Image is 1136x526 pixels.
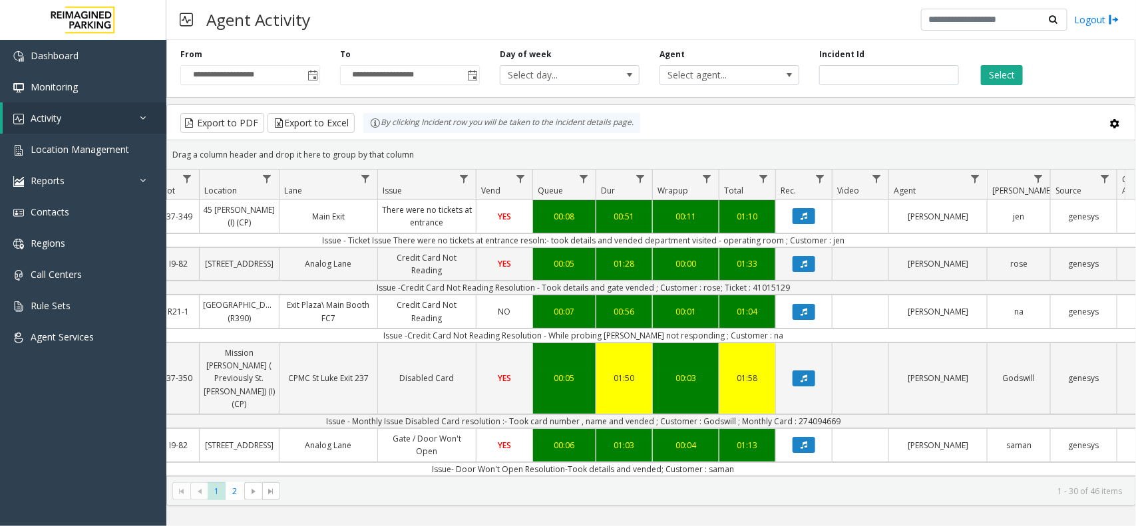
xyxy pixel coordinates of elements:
[723,305,772,318] div: 01:04
[378,248,476,280] a: Credit Card Not Reading
[868,170,886,188] a: Video Filter Menu
[719,436,775,455] a: 01:13
[600,372,649,384] div: 01:50
[632,170,650,188] a: Dur Filter Menu
[13,207,24,218] img: 'icon'
[13,176,24,187] img: 'icon'
[653,368,719,388] a: 00:03
[538,185,563,196] span: Queue
[723,372,772,384] div: 01:58
[262,482,280,501] span: Go to the last page
[781,185,796,196] span: Rec.
[653,254,719,273] a: 00:00
[498,306,511,317] span: NO
[1096,170,1114,188] a: Source Filter Menu
[248,486,259,497] span: Go to the next page
[500,49,552,61] label: Day of week
[31,174,65,187] span: Reports
[575,170,593,188] a: Queue Filter Menu
[1074,13,1119,27] a: Logout
[724,185,743,196] span: Total
[455,170,473,188] a: Issue Filter Menu
[600,305,649,318] div: 00:56
[13,145,24,156] img: 'icon'
[258,170,276,188] a: Location Filter Menu
[280,368,377,388] a: CPMC St Luke Exit 237
[13,82,24,93] img: 'icon'
[178,170,196,188] a: Lot Filter Menu
[167,143,1135,166] div: Drag a column header and drop it here to group by that column
[653,207,719,226] a: 00:11
[656,372,715,384] div: 00:03
[1051,368,1117,388] a: genesys
[180,49,202,61] label: From
[200,254,279,273] a: [STREET_ADDRESS]
[536,305,592,318] div: 00:07
[476,302,532,321] a: NO
[3,102,166,134] a: Activity
[340,49,351,61] label: To
[988,302,1050,321] a: na
[498,440,511,451] span: YES
[988,368,1050,388] a: Godswill
[465,66,479,84] span: Toggle popup
[476,254,532,273] a: YES
[288,485,1122,497] kendo-pager-info: 1 - 30 of 46 items
[476,368,532,388] a: YES
[1055,185,1081,196] span: Source
[31,205,69,218] span: Contacts
[698,170,716,188] a: Wrapup Filter Menu
[719,207,775,226] a: 01:10
[378,368,476,388] a: Disabled Card
[378,295,476,327] a: Credit Card Not Reading
[719,302,775,321] a: 01:04
[1051,254,1117,273] a: genesys
[656,257,715,270] div: 00:00
[723,210,772,223] div: 01:10
[1051,436,1117,455] a: genesys
[280,254,377,273] a: Analog Lane
[1030,170,1047,188] a: Parker Filter Menu
[600,210,649,223] div: 00:51
[894,185,916,196] span: Agent
[889,207,987,226] a: [PERSON_NAME]
[596,254,652,273] a: 01:28
[533,254,596,273] a: 00:05
[723,439,772,452] div: 01:13
[660,49,685,61] label: Agent
[13,239,24,249] img: 'icon'
[370,118,381,128] img: infoIcon.svg
[988,207,1050,226] a: jen
[811,170,829,188] a: Rec. Filter Menu
[378,200,476,232] a: There were no tickets at entrance
[31,80,78,93] span: Monitoring
[719,254,775,273] a: 01:33
[476,207,532,226] a: YES
[653,302,719,321] a: 00:01
[13,51,24,62] img: 'icon'
[600,257,649,270] div: 01:28
[723,257,772,270] div: 01:33
[363,113,640,133] div: By clicking Incident row you will be taken to the incident details page.
[533,207,596,226] a: 00:08
[533,302,596,321] a: 00:07
[268,113,355,133] button: Export to Excel
[1051,302,1117,321] a: genesys
[163,185,175,196] span: Lot
[512,170,530,188] a: Vend Filter Menu
[280,436,377,455] a: Analog Lane
[357,170,375,188] a: Lane Filter Menu
[596,302,652,321] a: 00:56
[13,270,24,281] img: 'icon'
[596,207,652,226] a: 00:51
[158,368,199,388] a: I37-350
[536,439,592,452] div: 00:06
[536,372,592,384] div: 00:05
[158,254,199,273] a: I9-82
[533,368,596,388] a: 00:05
[498,372,511,384] span: YES
[837,185,859,196] span: Video
[31,112,61,124] span: Activity
[481,185,500,196] span: Vend
[31,143,129,156] span: Location Management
